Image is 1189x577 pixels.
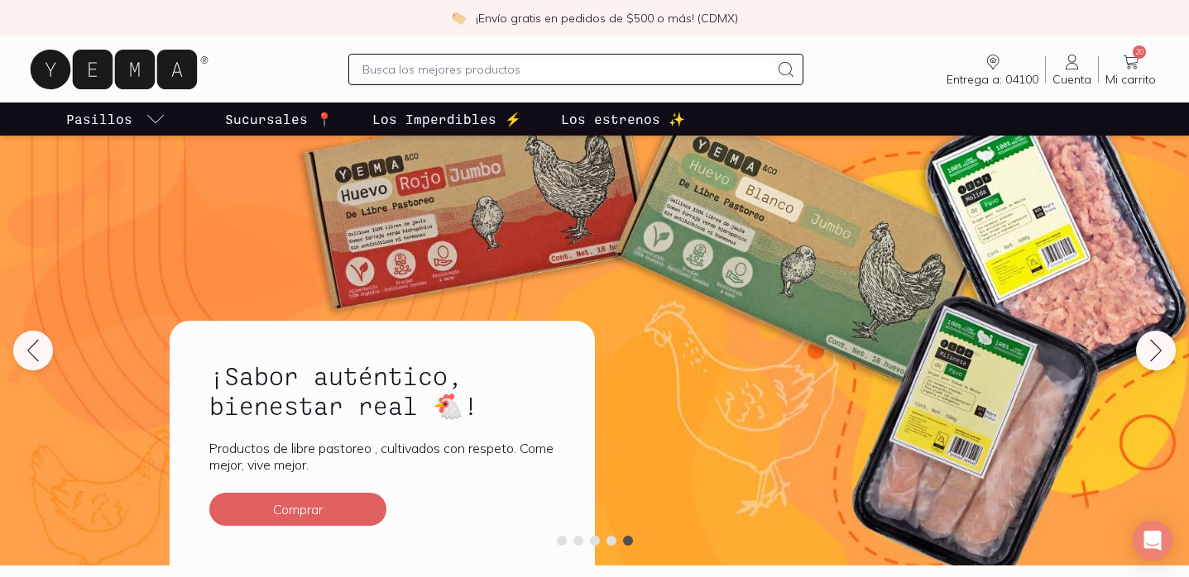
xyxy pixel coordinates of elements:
[1133,45,1146,59] span: 20
[1046,52,1098,87] a: Cuenta
[63,103,169,136] a: pasillo-todos-link
[372,109,521,129] p: Los Imperdibles ⚡️
[1105,72,1156,87] span: Mi carrito
[66,109,132,129] p: Pasillos
[1052,72,1091,87] span: Cuenta
[209,440,555,473] p: Productos de libre pastoreo , cultivados con respeto. Come mejor, vive mejor.
[1099,52,1163,87] a: 20Mi carrito
[940,52,1045,87] a: Entrega a: 04100
[209,493,386,526] button: Comprar
[558,103,688,136] a: Los estrenos ✨
[369,103,525,136] a: Los Imperdibles ⚡️
[561,109,685,129] p: Los estrenos ✨
[1133,521,1172,560] div: Open Intercom Messenger
[451,11,466,26] img: check
[947,72,1038,87] span: Entrega a: 04100
[476,10,738,26] p: ¡Envío gratis en pedidos de $500 o más! (CDMX)
[209,360,555,420] h2: ¡Sabor auténtico, bienestar real 🐔!
[222,103,336,136] a: Sucursales 📍
[170,321,595,565] a: ¡Sabor auténtico, bienestar real 🐔!Productos de libre pastoreo , cultivados con respeto. Come mej...
[362,60,769,79] input: Busca los mejores productos
[225,109,333,129] p: Sucursales 📍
